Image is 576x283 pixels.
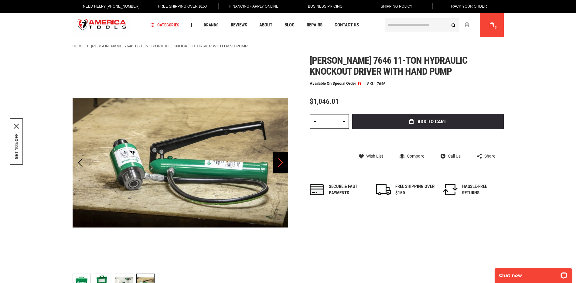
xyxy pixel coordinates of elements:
[407,154,424,158] span: Compare
[310,184,324,195] img: payments
[304,21,325,29] a: Repairs
[395,183,435,196] div: FREE SHIPPING OVER $150
[359,153,383,159] a: Wish List
[14,134,19,159] button: GET 10% OFF
[332,21,362,29] a: Contact Us
[73,14,131,36] a: store logo
[310,55,467,77] span: [PERSON_NAME] 7646 11-ton hydraulic knockout driver with hand pump
[376,184,391,195] img: shipping
[231,23,247,27] span: Reviews
[148,21,182,29] a: Categories
[495,26,497,29] span: 0
[441,153,461,159] a: Call Us
[201,21,221,29] a: Brands
[329,183,368,196] div: Secure & fast payments
[400,153,424,159] a: Compare
[73,55,88,271] div: Previous
[448,154,461,158] span: Call Us
[310,97,339,106] span: $1,046.01
[486,13,498,37] a: 0
[443,184,458,195] img: returns
[204,23,219,27] span: Brands
[14,124,19,129] svg: close icon
[259,23,272,27] span: About
[310,81,361,86] p: Available on Special Order
[418,119,446,124] span: Add to Cart
[273,55,288,271] div: Next
[352,114,504,129] button: Add to Cart
[448,19,459,31] button: Search
[73,14,131,36] img: America Tools
[307,23,322,27] span: Repairs
[367,82,377,86] strong: SKU
[282,21,297,29] a: Blog
[150,23,179,27] span: Categories
[351,131,505,148] iframe: Secure express checkout frame
[381,4,413,9] span: Shipping Policy
[257,21,275,29] a: About
[73,43,84,49] a: Home
[228,21,250,29] a: Reviews
[366,154,383,158] span: Wish List
[377,82,385,86] div: 7646
[462,183,502,196] div: HASSLE-FREE RETURNS
[484,154,495,158] span: Share
[14,124,19,129] button: Close
[335,23,359,27] span: Contact Us
[91,44,248,48] strong: [PERSON_NAME] 7646 11-TON HYDRAULIC KNOCKOUT DRIVER WITH HAND PUMP
[73,55,288,271] img: GREENLEE 7646 11-TON HYDRAULIC KNOCKOUT DRIVER WITH HAND PUMP
[285,23,295,27] span: Blog
[491,264,576,283] iframe: LiveChat chat widget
